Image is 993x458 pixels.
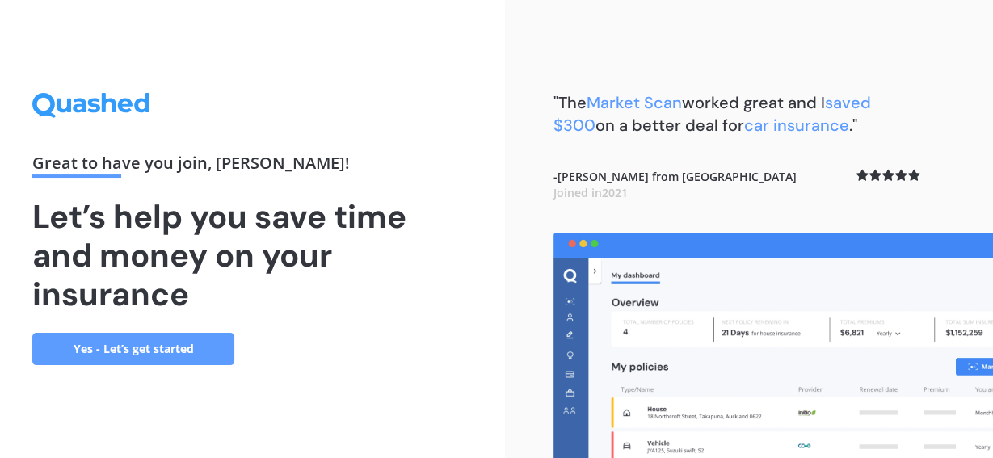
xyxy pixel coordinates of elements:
b: - [PERSON_NAME] from [GEOGRAPHIC_DATA] [553,169,797,200]
div: Great to have you join , [PERSON_NAME] ! [32,155,473,178]
h1: Let’s help you save time and money on your insurance [32,197,473,313]
span: saved $300 [553,92,871,136]
b: "The worked great and I on a better deal for ." [553,92,871,136]
span: Joined in 2021 [553,185,628,200]
span: car insurance [744,115,849,136]
span: Market Scan [587,92,682,113]
a: Yes - Let’s get started [32,333,234,365]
